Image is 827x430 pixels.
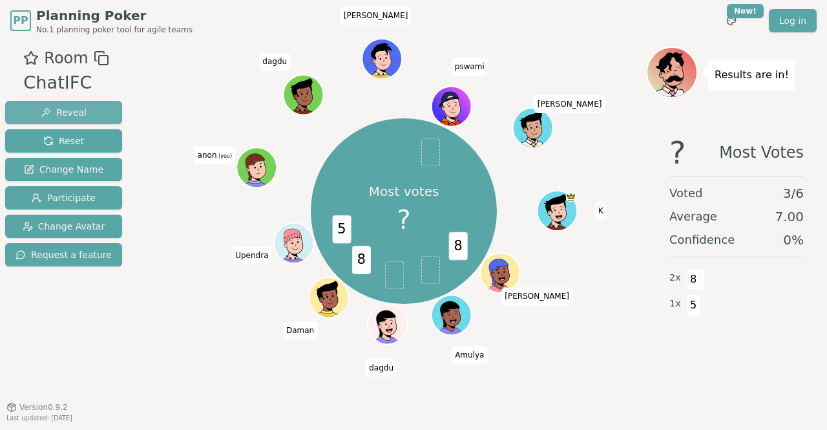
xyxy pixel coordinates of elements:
span: 1 x [669,297,681,311]
button: Click to change your avatar [238,149,275,186]
span: 8 [449,231,468,260]
span: 8 [686,268,701,290]
span: Click to change your name [259,53,290,71]
span: 5 [333,215,351,243]
p: Results are in! [715,66,789,84]
span: Click to change your name [232,246,271,264]
span: Click to change your name [452,346,487,364]
a: Log in [769,9,817,32]
span: Click to change your name [595,202,607,220]
span: ? [397,200,410,239]
button: Change Name [5,158,122,181]
div: ChatIFC [23,70,109,96]
span: Click to change your name [194,146,235,164]
p: Most votes [369,182,439,200]
span: Most Votes [719,137,804,168]
span: 8 [352,246,371,274]
span: Participate [32,191,96,204]
span: Last updated: [DATE] [6,414,72,422]
span: ? [669,137,686,168]
button: Reset [5,129,122,153]
span: Click to change your name [452,58,488,76]
button: Version0.9.2 [6,402,68,413]
span: Room [44,47,88,70]
button: Request a feature [5,243,122,266]
span: Change Avatar [23,220,105,233]
button: New! [720,9,743,32]
span: Reset [43,134,84,147]
span: 0 % [783,231,804,249]
span: Click to change your name [534,95,605,113]
span: Click to change your name [283,321,317,339]
span: Planning Poker [36,6,193,25]
span: Change Name [24,163,103,176]
span: 3 / 6 [783,184,804,202]
span: Click to change your name [366,359,397,377]
span: Version 0.9.2 [19,402,68,413]
div: New! [727,4,764,18]
span: Confidence [669,231,735,249]
button: Participate [5,186,122,210]
span: K is the host [566,192,576,202]
span: 2 x [669,271,681,285]
span: No.1 planning poker tool for agile teams [36,25,193,35]
span: PP [13,13,28,28]
button: Change Avatar [5,215,122,238]
span: Voted [669,184,703,202]
span: 5 [686,294,701,316]
span: Click to change your name [501,288,572,306]
span: Average [669,208,717,226]
span: Reveal [41,106,87,119]
button: Add as favourite [23,47,39,70]
a: PPPlanning PokerNo.1 planning poker tool for agile teams [10,6,193,35]
span: (you) [217,153,233,159]
span: Click to change your name [340,6,412,25]
span: Request a feature [16,248,112,261]
button: Reveal [5,101,122,124]
span: 7.00 [775,208,804,226]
